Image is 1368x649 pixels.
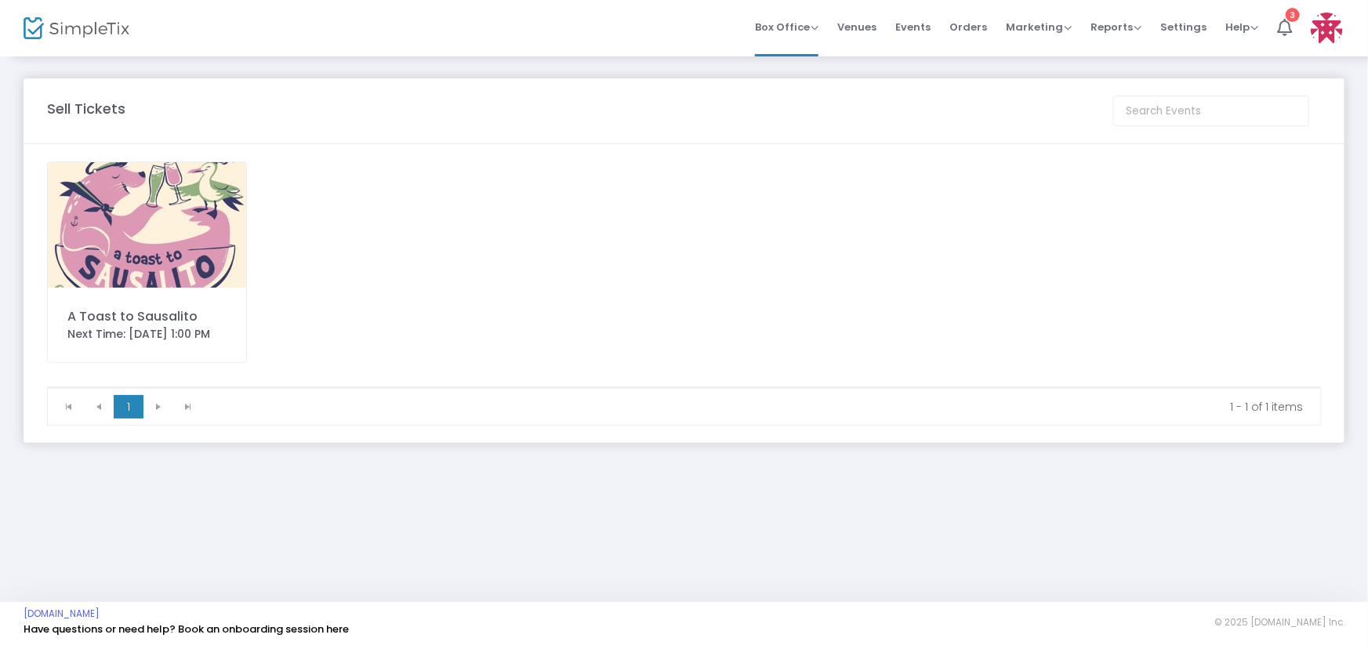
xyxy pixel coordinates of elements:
[837,7,876,47] span: Venues
[47,98,125,119] m-panel-title: Sell Tickets
[1225,20,1258,34] span: Help
[755,20,818,34] span: Box Office
[1160,7,1207,47] span: Settings
[949,7,987,47] span: Orders
[1090,20,1141,34] span: Reports
[48,387,1320,388] div: Data table
[24,622,349,636] a: Have questions or need help? Book an onboarding session here
[895,7,931,47] span: Events
[1214,616,1344,629] span: © 2025 [DOMAIN_NAME] Inc.
[1286,8,1300,22] div: 3
[114,395,143,419] span: Page 1
[1006,20,1072,34] span: Marketing
[48,162,246,288] img: BradCorneliusshirtdesign.jpg
[67,326,227,343] div: Next Time: [DATE] 1:00 PM
[1113,96,1309,126] input: Search Events
[214,399,1303,415] kendo-pager-info: 1 - 1 of 1 items
[24,607,100,620] a: [DOMAIN_NAME]
[67,307,227,326] div: A Toast to Sausalito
